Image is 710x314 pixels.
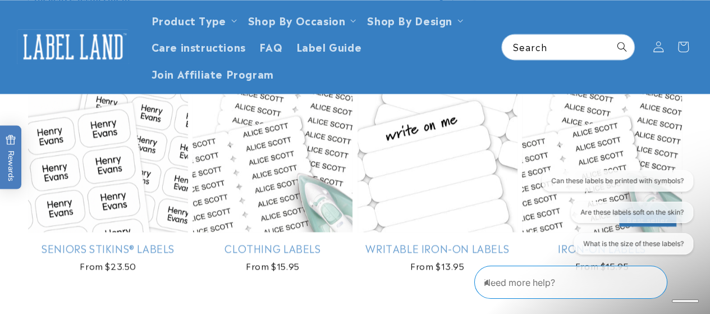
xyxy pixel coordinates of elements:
a: Join Affiliate Program [145,60,281,87]
a: Care instructions [145,33,253,60]
button: Search [610,34,634,59]
a: FAQ [253,33,290,60]
a: Writable Iron-On Labels [358,242,517,254]
span: FAQ [259,40,283,53]
summary: Shop By Occasion [241,7,361,33]
span: Label Guide [296,40,362,53]
a: Iron-On Labels [522,242,682,254]
img: Label Land [17,29,129,64]
a: Shop By Design [367,12,452,28]
span: Shop By Occasion [248,13,346,26]
iframe: Gorgias live chat conversation starters [534,170,699,263]
a: Product Type [152,12,226,28]
summary: Shop By Design [360,7,467,33]
span: Join Affiliate Program [152,67,274,80]
a: Label Guide [290,33,369,60]
span: Rewards [6,134,16,181]
a: Clothing Labels [193,242,352,254]
a: Label Land [13,25,134,68]
summary: Product Type [145,7,241,33]
iframe: Gorgias Floating Chat [474,261,699,303]
span: Care instructions [152,40,246,53]
a: Seniors Stikins® Labels [28,242,188,254]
